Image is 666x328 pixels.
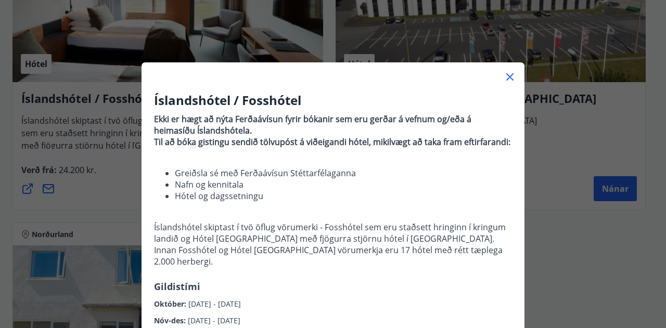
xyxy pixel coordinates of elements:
span: [DATE] - [DATE] [188,299,241,309]
span: [DATE] - [DATE] [188,316,240,325]
p: Íslandshótel skiptast í tvö öflug vörumerki - Fosshótel sem eru staðsett hringinn í kringum landi... [154,221,512,267]
span: Gildistími [154,280,200,293]
span: Október : [154,299,188,309]
li: Nafn og kennitala [175,179,512,190]
strong: Ekki er hægt að nýta Ferðaávísun fyrir bókanir sem eru gerðar á vefnum og/eða á heimasíðu Íslands... [154,113,471,136]
span: Nóv-des : [154,316,188,325]
li: Greiðsla sé með Ferðaávísun Stéttarfélaganna [175,167,512,179]
h3: Íslandshótel / Fosshótel [154,91,512,109]
li: Hótel og dagssetningu [175,190,512,202]
strong: Til að bóka gistingu sendið tölvupóst á viðeigandi hótel, mikilvægt að taka fram eftirfarandi: [154,136,510,148]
